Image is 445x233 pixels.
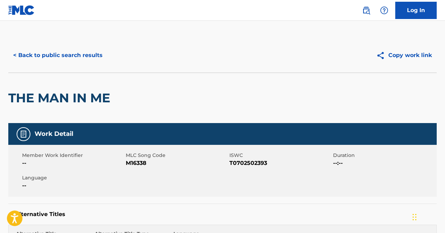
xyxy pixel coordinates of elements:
[22,181,124,190] span: --
[333,152,435,159] span: Duration
[333,159,435,167] span: --:--
[19,130,28,138] img: Work Detail
[22,152,124,159] span: Member Work Identifier
[126,159,228,167] span: M16338
[229,152,331,159] span: ISWC
[371,47,437,64] button: Copy work link
[8,5,35,15] img: MLC Logo
[359,3,373,17] a: Public Search
[413,207,417,227] div: Drag
[380,6,388,15] img: help
[229,159,331,167] span: T0702502393
[362,6,370,15] img: search
[8,90,114,106] h2: THE MAN IN ME
[395,2,437,19] a: Log In
[377,3,391,17] div: Help
[35,130,73,138] h5: Work Detail
[22,174,124,181] span: Language
[376,51,388,60] img: Copy work link
[22,159,124,167] span: --
[15,211,430,218] h5: Alternative Titles
[8,47,107,64] button: < Back to public search results
[410,200,445,233] iframe: Chat Widget
[126,152,228,159] span: MLC Song Code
